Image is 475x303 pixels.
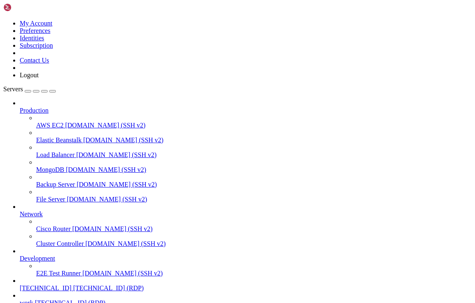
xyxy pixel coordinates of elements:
span: Cluster Controller [36,240,84,247]
li: Elastic Beanstalk [DOMAIN_NAME] (SSH v2) [36,129,472,144]
li: Network [20,203,472,247]
span: [TECHNICAL_ID] [20,284,71,291]
a: Identities [20,35,44,42]
span: [DOMAIN_NAME] (SSH v2) [72,225,153,232]
a: Cisco Router [DOMAIN_NAME] (SSH v2) [36,225,472,233]
a: Servers [3,86,56,93]
a: Contact Us [20,57,49,64]
li: Development [20,247,472,277]
a: Backup Server [DOMAIN_NAME] (SSH v2) [36,181,472,188]
a: Elastic Beanstalk [DOMAIN_NAME] (SSH v2) [36,136,472,144]
img: Shellngn [3,3,50,12]
a: Production [20,107,472,114]
li: Cisco Router [DOMAIN_NAME] (SSH v2) [36,218,472,233]
span: [DOMAIN_NAME] (SSH v2) [65,122,146,129]
a: File Server [DOMAIN_NAME] (SSH v2) [36,196,472,203]
span: [TECHNICAL_ID] (RDP) [73,284,144,291]
a: E2E Test Runner [DOMAIN_NAME] (SSH v2) [36,270,472,277]
span: AWS EC2 [36,122,64,129]
span: MongoDB [36,166,64,173]
span: Backup Server [36,181,75,188]
span: Elastic Beanstalk [36,136,82,143]
a: [TECHNICAL_ID] [TECHNICAL_ID] (RDP) [20,284,472,292]
span: [DOMAIN_NAME] (SSH v2) [66,166,146,173]
a: Logout [20,72,39,79]
li: Cluster Controller [DOMAIN_NAME] (SSH v2) [36,233,472,247]
span: [DOMAIN_NAME] (SSH v2) [77,181,157,188]
span: [DOMAIN_NAME] (SSH v2) [85,240,166,247]
a: My Account [20,20,53,27]
a: Preferences [20,27,50,34]
span: Production [20,107,48,114]
span: [DOMAIN_NAME] (SSH v2) [76,151,157,158]
li: File Server [DOMAIN_NAME] (SSH v2) [36,188,472,203]
a: AWS EC2 [DOMAIN_NAME] (SSH v2) [36,122,472,129]
li: Production [20,99,472,203]
span: [DOMAIN_NAME] (SSH v2) [83,136,164,143]
a: Network [20,210,472,218]
span: Development [20,255,55,262]
li: MongoDB [DOMAIN_NAME] (SSH v2) [36,159,472,173]
a: Development [20,255,472,262]
a: MongoDB [DOMAIN_NAME] (SSH v2) [36,166,472,173]
a: Load Balancer [DOMAIN_NAME] (SSH v2) [36,151,472,159]
span: File Server [36,196,65,203]
li: Backup Server [DOMAIN_NAME] (SSH v2) [36,173,472,188]
span: Servers [3,86,23,93]
span: [DOMAIN_NAME] (SSH v2) [67,196,147,203]
span: Network [20,210,43,217]
span: Load Balancer [36,151,75,158]
a: Subscription [20,42,53,49]
span: Cisco Router [36,225,71,232]
li: Load Balancer [DOMAIN_NAME] (SSH v2) [36,144,472,159]
a: Cluster Controller [DOMAIN_NAME] (SSH v2) [36,240,472,247]
li: AWS EC2 [DOMAIN_NAME] (SSH v2) [36,114,472,129]
li: [TECHNICAL_ID] [TECHNICAL_ID] (RDP) [20,277,472,292]
span: E2E Test Runner [36,270,81,277]
li: E2E Test Runner [DOMAIN_NAME] (SSH v2) [36,262,472,277]
span: [DOMAIN_NAME] (SSH v2) [83,270,163,277]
